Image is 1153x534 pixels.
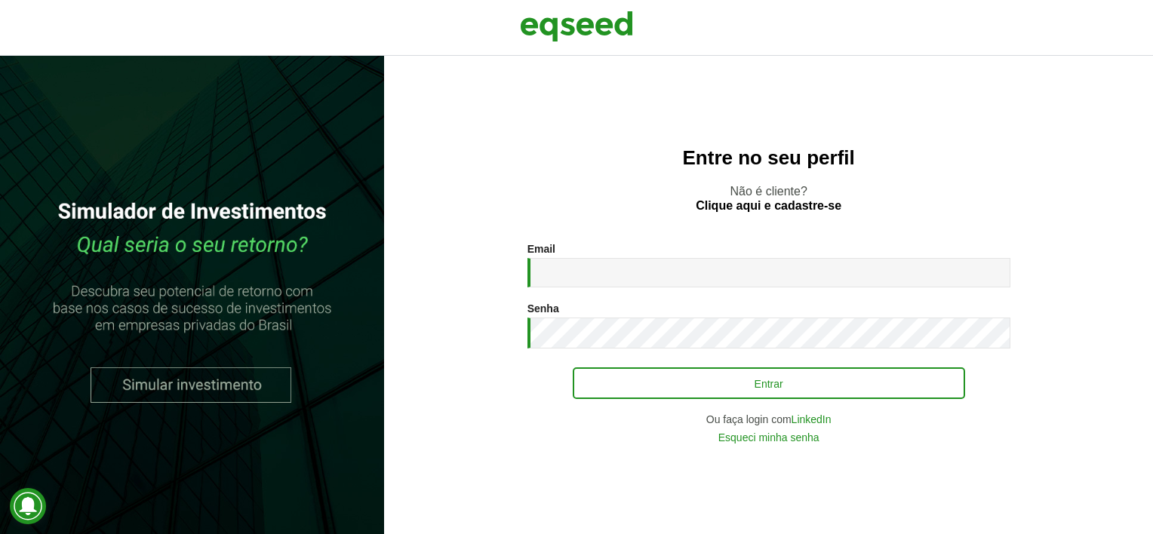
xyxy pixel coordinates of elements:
[527,303,559,314] label: Senha
[573,367,965,399] button: Entrar
[792,414,832,425] a: LinkedIn
[414,184,1123,213] p: Não é cliente?
[414,147,1123,169] h2: Entre no seu perfil
[527,414,1010,425] div: Ou faça login com
[696,200,841,212] a: Clique aqui e cadastre-se
[718,432,819,443] a: Esqueci minha senha
[527,244,555,254] label: Email
[520,8,633,45] img: EqSeed Logo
